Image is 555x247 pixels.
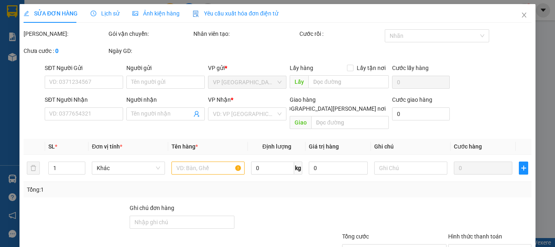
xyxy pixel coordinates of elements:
span: Lấy hàng [290,65,313,71]
span: kg [294,162,302,175]
label: Cước lấy hàng [392,65,428,71]
span: clock-circle [91,11,96,16]
span: Cước hàng [454,143,482,150]
span: Lịch sử [91,10,119,17]
button: Close [513,4,535,27]
div: Ngày GD: [108,46,192,55]
span: VP Tây Ninh [213,76,282,88]
span: Giá trị hàng [309,143,339,150]
span: Giao hàng [290,96,316,103]
span: Tổng cước [342,233,369,240]
div: Chưa cước : [24,46,107,55]
span: Lấy tận nơi [353,63,388,72]
span: close [521,12,527,18]
div: Người gửi [126,63,205,72]
span: VP Nhận [208,96,231,103]
span: Khác [97,162,160,174]
img: icon [193,11,199,17]
label: Hình thức thanh toán [448,233,502,240]
span: Định lượng [262,143,291,150]
label: Cước giao hàng [392,96,432,103]
input: VD: Bàn, Ghế [171,162,245,175]
input: Ghi chú đơn hàng [130,216,234,229]
button: plus [519,162,528,175]
input: 0 [454,162,512,175]
span: edit [24,11,29,16]
div: SĐT Người Nhận [45,95,123,104]
b: 0 [55,48,59,54]
input: Dọc đường [308,75,388,88]
input: Cước giao hàng [392,107,450,120]
div: Gói vận chuyển: [108,29,192,38]
span: SL [48,143,55,150]
div: SĐT Người Gửi [45,63,123,72]
span: user-add [193,111,200,117]
span: Đơn vị tính [92,143,122,150]
div: Cước rồi : [299,29,383,38]
span: Giao [290,116,311,129]
span: Lấy [290,75,308,88]
span: Tên hàng [171,143,198,150]
div: VP gửi [208,63,286,72]
label: Ghi chú đơn hàng [130,205,174,211]
button: delete [27,162,40,175]
span: plus [519,165,528,171]
span: [GEOGRAPHIC_DATA][PERSON_NAME] nơi [274,104,388,113]
span: Ảnh kiện hàng [132,10,180,17]
input: Dọc đường [311,116,388,129]
div: [PERSON_NAME]: [24,29,107,38]
span: picture [132,11,138,16]
div: Người nhận [126,95,205,104]
span: Yêu cầu xuất hóa đơn điện tử [193,10,278,17]
input: Ghi Chú [374,162,447,175]
div: Tổng: 1 [27,185,215,194]
th: Ghi chú [371,139,451,155]
input: Cước lấy hàng [392,76,450,89]
div: Nhân viên tạo: [193,29,298,38]
span: SỬA ĐƠN HÀNG [24,10,78,17]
